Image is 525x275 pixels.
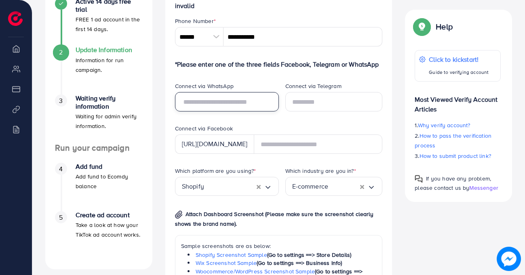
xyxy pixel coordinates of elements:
span: Attach Dashboard Screenshot (Please make sure the screenshot clearly shows the brand name). [175,210,374,228]
label: Phone Number [175,17,216,25]
p: Sample screenshots are as below: [181,241,377,251]
input: Search for option [328,180,360,193]
div: Search for option [175,177,279,196]
span: 4 [59,164,63,174]
h4: Waiting verify information [76,94,143,110]
li: Waiting verify information [45,94,152,143]
li: Add fund [45,163,152,211]
h4: Run your campaign [45,143,152,153]
label: Connect via Facebook [175,124,233,132]
label: Which platform are you using? [175,167,256,175]
span: How to submit product link? [420,152,491,160]
li: Update Information [45,46,152,94]
p: Waiting for admin verify information. [76,111,143,131]
img: Popup guide [415,175,423,183]
p: *Please enter one of the three fields Facebook, Telegram or WhatsApp [175,59,383,69]
label: Which industry are you in? [285,167,356,175]
span: Messenger [469,184,498,192]
img: img [175,210,183,219]
span: How to pass the verification process [415,132,491,149]
p: Take a look at how your TikTok ad account works. [76,220,143,239]
label: Connect via WhatsApp [175,82,234,90]
label: Connect via Telegram [285,82,342,90]
span: (Go to settings ==> Business Info) [257,259,342,267]
span: E-commerce [292,180,329,193]
span: 2 [59,48,63,57]
span: 5 [59,213,63,222]
span: 3 [59,96,63,105]
span: If you have any problem, please contact us by [415,174,491,192]
span: Why verify account? [418,121,470,129]
p: FREE 1 ad account in the first 14 days. [76,15,143,34]
h4: Add fund [76,163,143,170]
p: 1. [415,120,501,130]
h4: Update Information [76,46,143,54]
span: (Go to settings ==> Store Details) [267,251,351,259]
p: Guide to verifying account [429,67,489,77]
img: image [497,247,521,271]
img: logo [8,11,23,26]
div: [URL][DOMAIN_NAME] [175,134,254,154]
h4: Create ad account [76,211,143,219]
p: 2. [415,131,501,150]
p: 3. [415,151,501,161]
li: Create ad account [45,211,152,260]
button: Clear Selected [360,182,364,191]
p: Add fund to Ecomdy balance [76,172,143,191]
a: Shopify Screenshot Sample [196,251,267,259]
input: Search for option [204,180,257,193]
img: Popup guide [415,19,429,34]
a: Wix Screenshot Sample [196,259,257,267]
button: Clear Selected [257,182,261,191]
p: Click to kickstart! [429,55,489,64]
span: Shopify [182,180,204,193]
p: Information for run campaign. [76,55,143,75]
div: Search for option [285,177,383,196]
p: Help [436,22,453,31]
p: Most Viewed Verify Account Articles [415,88,501,114]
